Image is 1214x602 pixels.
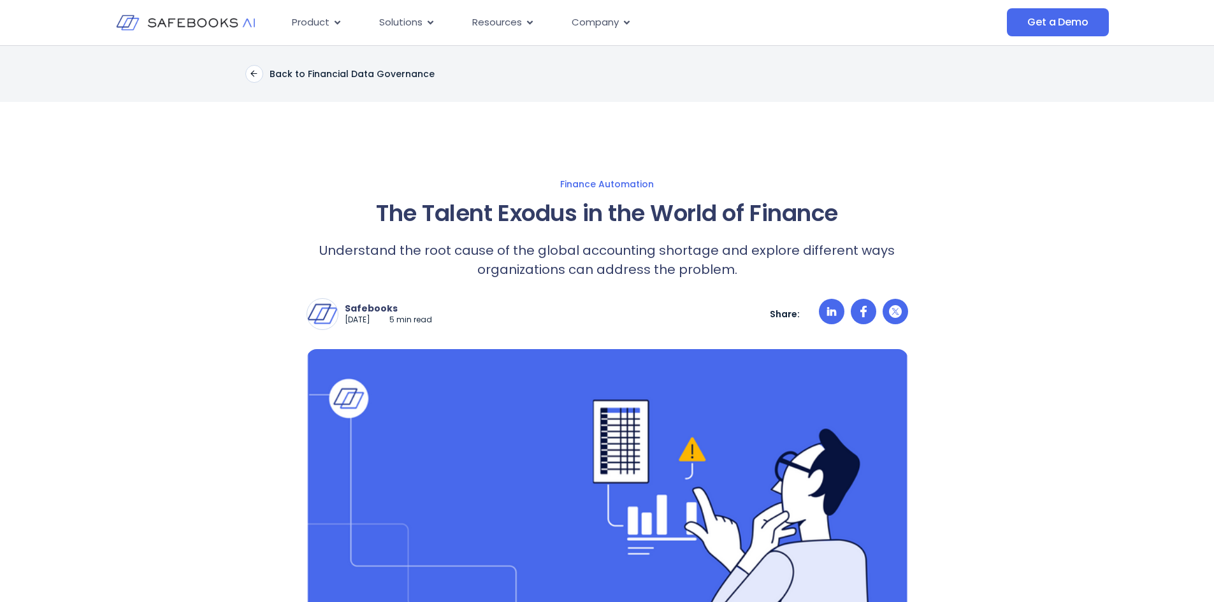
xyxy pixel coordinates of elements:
span: Product [292,15,329,30]
p: Share: [770,308,800,320]
p: [DATE] [345,315,370,326]
span: Get a Demo [1027,16,1088,29]
a: Get a Demo [1007,8,1108,36]
span: Company [572,15,619,30]
span: Solutions [379,15,423,30]
nav: Menu [282,10,879,35]
p: Understand the root cause of the global accounting shortage and explore different ways organizati... [307,241,908,279]
p: Back to Financial Data Governance [270,68,435,80]
h1: The Talent Exodus in the World of Finance [307,196,908,231]
a: Finance Automation [182,178,1033,190]
img: Safebooks [307,299,338,329]
div: Menu Toggle [282,10,879,35]
a: Back to Financial Data Governance [245,65,435,83]
p: 5 min read [389,315,432,326]
span: Resources [472,15,522,30]
p: Safebooks [345,303,432,314]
